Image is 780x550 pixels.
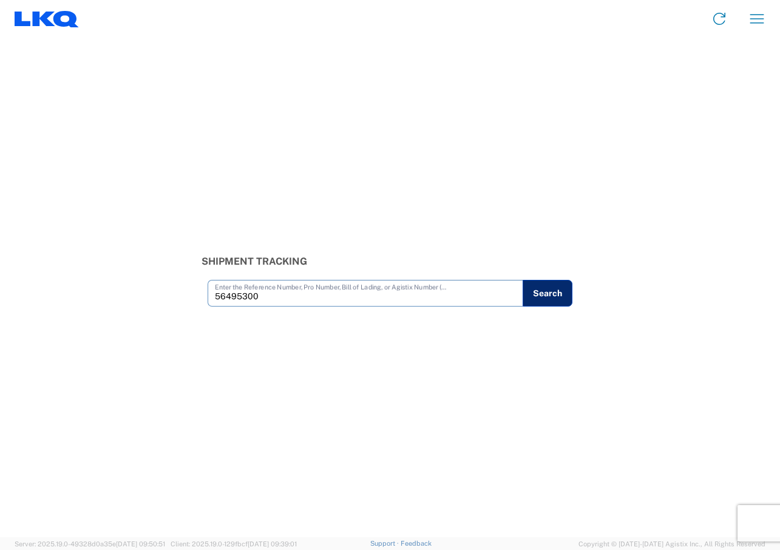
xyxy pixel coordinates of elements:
h3: Shipment Tracking [202,256,579,267]
a: Support [370,540,401,547]
span: Copyright © [DATE]-[DATE] Agistix Inc., All Rights Reserved [578,538,765,549]
a: Feedback [401,540,432,547]
span: Server: 2025.19.0-49328d0a35e [15,540,165,548]
button: Search [523,280,572,307]
span: [DATE] 09:50:51 [116,540,165,548]
span: Client: 2025.19.0-129fbcf [171,540,297,548]
span: [DATE] 09:39:01 [248,540,297,548]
